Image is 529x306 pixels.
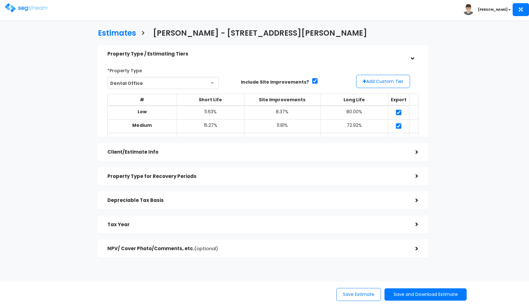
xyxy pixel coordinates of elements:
[107,51,406,57] h5: Property Type / Estimating Tiers
[177,119,244,133] td: 15.27%
[138,109,147,115] b: Low
[194,245,218,252] span: (optional)
[336,288,381,301] button: Save Estimate
[107,198,406,203] h5: Depreciable Tax Basis
[141,29,145,39] h3: >
[320,94,388,106] th: Long Life
[108,77,219,89] span: Dental Office
[388,94,409,106] th: Export
[244,119,320,133] td: 11.81%
[107,65,142,74] label: *Property Type
[320,133,388,146] td: 65.99%
[320,119,388,133] td: 72.92%
[406,244,418,254] div: >
[244,106,320,120] td: 8.37%
[320,106,388,120] td: 80.00%
[107,246,406,251] h5: NPV/ Cover Photo/Comments, etc.
[177,133,244,146] td: 19.59%
[406,147,418,157] div: >
[107,222,406,227] h5: Tax Year
[406,196,418,205] div: >
[407,48,417,60] div: >
[478,7,508,12] b: [PERSON_NAME]
[153,29,367,39] h3: [PERSON_NAME] - [STREET_ADDRESS][PERSON_NAME]
[5,3,49,12] img: logo.png
[93,23,136,42] a: Estimates
[406,171,418,181] div: >
[241,79,309,85] label: Include Site Improvements?
[244,94,320,106] th: Site Improvements
[107,94,177,106] th: #
[137,136,147,142] b: High
[356,75,410,88] button: Add Custom Tier
[406,220,418,229] div: >
[107,150,406,155] h5: Client/Estimate Info
[244,133,320,146] td: 14.42%
[107,77,219,89] span: Dental Office
[98,29,136,39] h3: Estimates
[384,288,467,301] button: Save and Download Estimate
[463,4,474,15] img: avatar.png
[148,23,367,42] a: [PERSON_NAME] - [STREET_ADDRESS][PERSON_NAME]
[177,106,244,120] td: 11.63%
[107,174,406,179] h5: Property Type for Recovery Periods
[132,122,152,128] b: Medium
[177,94,244,106] th: Short Life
